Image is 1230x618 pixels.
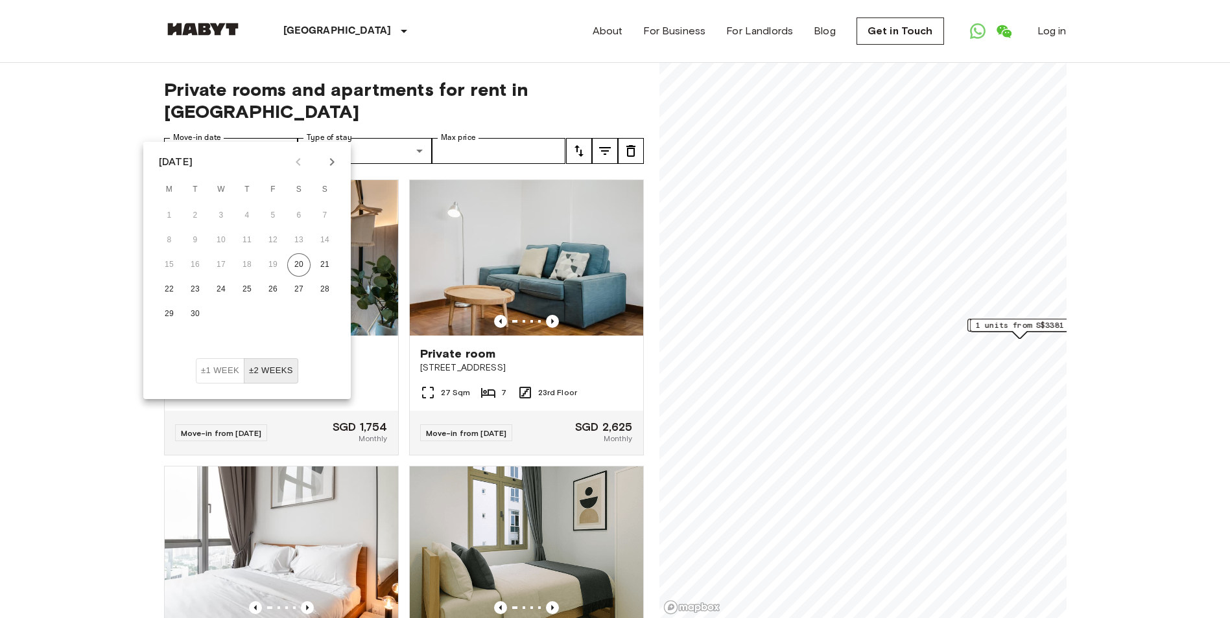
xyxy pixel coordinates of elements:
[158,278,181,301] button: 22
[183,303,207,326] button: 30
[546,601,559,614] button: Previous image
[975,319,1063,331] span: 1 units from S$3381
[301,601,314,614] button: Previous image
[307,132,352,143] label: Type of stay
[663,600,720,615] a: Mapbox logo
[618,138,644,164] button: tune
[969,319,1069,339] div: Map marker
[313,253,337,277] button: 21
[604,433,632,444] span: Monthly
[235,278,259,301] button: 25
[1037,23,1067,39] a: Log in
[209,177,233,203] span: Wednesday
[164,23,242,36] img: Habyt
[313,177,337,203] span: Sunday
[538,387,578,398] span: 23rd Floor
[244,358,298,383] button: ±2 weeks
[494,315,507,328] button: Previous image
[359,433,387,444] span: Monthly
[196,358,298,383] div: Move In Flexibility
[546,315,559,328] button: Previous image
[181,428,262,438] span: Move-in from [DATE]
[333,421,387,433] span: SGD 1,754
[857,17,944,45] a: Get in Touch
[967,319,1072,339] div: Map marker
[313,278,337,301] button: 28
[183,278,207,301] button: 23
[409,179,644,455] a: Marketing picture of unit SG-01-108-001-001Previous imagePrevious imagePrivate room[STREET_ADDRES...
[183,177,207,203] span: Tuesday
[501,387,506,398] span: 7
[196,358,244,383] button: ±1 week
[726,23,793,39] a: For Landlords
[164,78,644,122] span: Private rooms and apartments for rent in [GEOGRAPHIC_DATA]
[441,132,476,143] label: Max price
[494,601,507,614] button: Previous image
[965,18,991,44] a: Open WhatsApp
[287,253,311,277] button: 20
[426,428,507,438] span: Move-in from [DATE]
[566,138,592,164] button: tune
[283,23,392,39] p: [GEOGRAPHIC_DATA]
[249,601,262,614] button: Previous image
[173,132,221,143] label: Move-in date
[287,177,311,203] span: Saturday
[158,177,181,203] span: Monday
[261,278,285,301] button: 26
[159,154,193,170] div: [DATE]
[441,387,471,398] span: 27 Sqm
[158,303,181,326] button: 29
[643,23,705,39] a: For Business
[593,23,623,39] a: About
[261,177,285,203] span: Friday
[235,177,259,203] span: Thursday
[420,346,496,361] span: Private room
[420,361,633,374] span: [STREET_ADDRESS]
[321,151,343,173] button: Next month
[410,180,643,336] img: Marketing picture of unit SG-01-108-001-001
[592,138,618,164] button: tune
[814,23,836,39] a: Blog
[209,278,233,301] button: 24
[287,278,311,301] button: 27
[575,421,632,433] span: SGD 2,625
[991,18,1017,44] a: Open WeChat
